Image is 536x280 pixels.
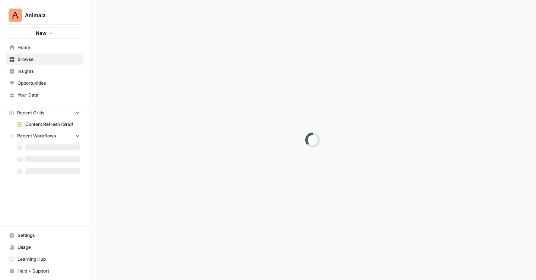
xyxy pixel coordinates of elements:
[36,29,47,37] span: New
[17,56,80,63] span: Browse
[14,118,83,130] a: Content Refresh (Grid)
[6,130,83,141] button: Recent Workflows
[17,68,80,75] span: Insights
[25,121,80,128] span: Content Refresh (Grid)
[17,80,80,87] span: Opportunities
[6,229,83,241] a: Settings
[17,133,56,139] span: Recent Workflows
[6,53,83,65] a: Browse
[6,107,83,118] button: Recent Grids
[6,265,83,277] button: Help + Support
[6,77,83,89] a: Opportunities
[17,244,80,251] span: Usage
[17,92,80,98] span: Your Data
[6,89,83,101] a: Your Data
[17,268,80,274] span: Help + Support
[17,44,80,51] span: Home
[6,27,83,39] button: New
[17,110,44,116] span: Recent Grids
[25,12,70,19] span: Animalz
[6,42,83,53] a: Home
[17,232,80,239] span: Settings
[6,65,83,77] a: Insights
[6,6,83,25] button: Workspace: Animalz
[9,9,22,22] img: Animalz Logo
[17,256,80,263] span: Learning Hub
[6,241,83,253] a: Usage
[6,253,83,265] a: Learning Hub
